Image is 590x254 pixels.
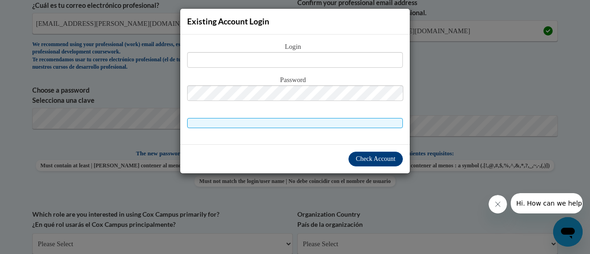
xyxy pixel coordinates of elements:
iframe: Message from company [511,193,583,213]
button: Check Account [348,152,403,166]
iframe: Close message [489,195,507,213]
span: Hi. How can we help? [6,6,75,14]
span: Check Account [356,155,395,162]
span: Existing Account Login [187,17,269,26]
span: Login [187,42,403,52]
span: Password [187,75,403,85]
